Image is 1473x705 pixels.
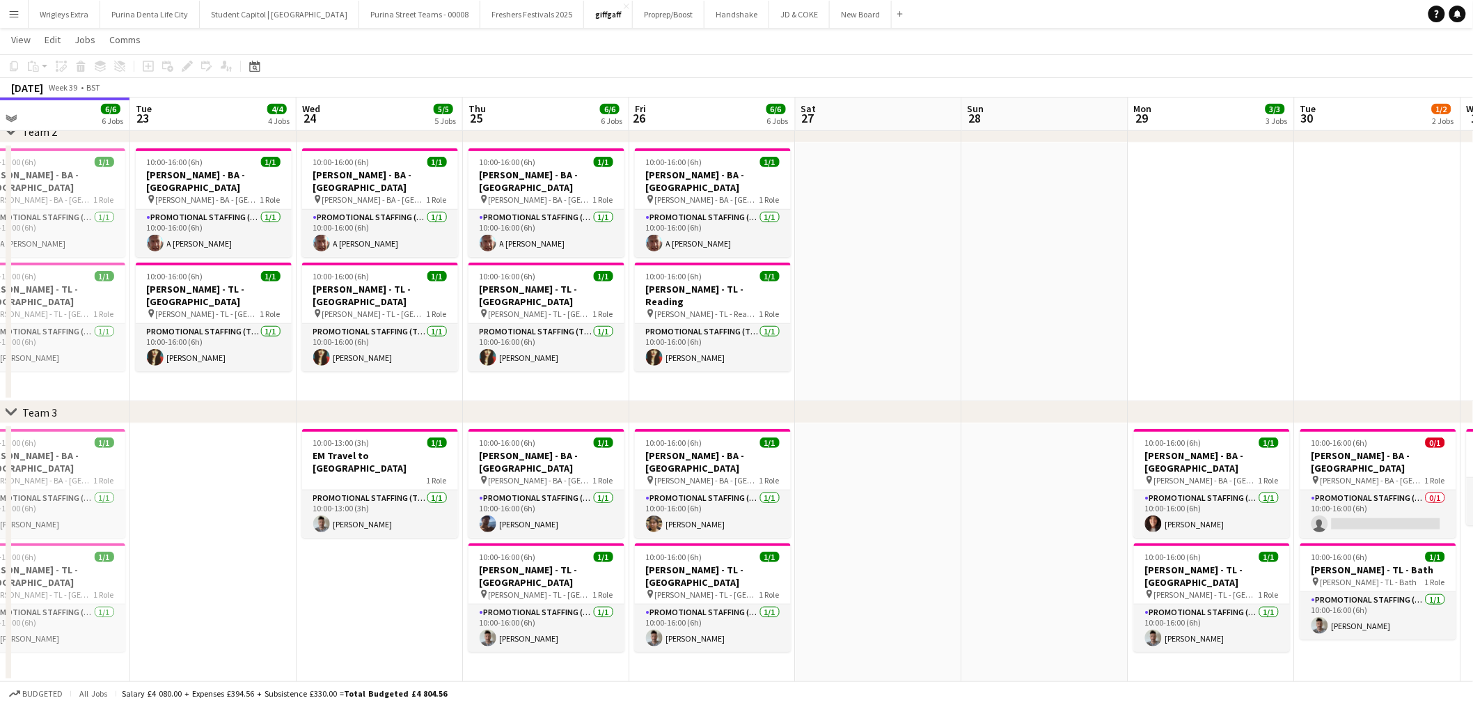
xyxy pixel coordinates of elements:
[77,688,110,699] span: All jobs
[45,33,61,46] span: Edit
[6,31,36,49] a: View
[11,33,31,46] span: View
[69,31,101,49] a: Jobs
[100,1,200,28] button: Purina Denta Life City
[584,1,633,28] button: giffgaff
[359,1,480,28] button: Purina Street Teams - 00008
[704,1,769,28] button: Handshake
[74,33,95,46] span: Jobs
[39,31,66,49] a: Edit
[86,82,100,93] div: BST
[22,405,57,419] div: Team 3
[633,1,704,28] button: Proprep/Boost
[22,125,57,139] div: Team 2
[109,33,141,46] span: Comms
[46,82,81,93] span: Week 39
[344,688,447,699] span: Total Budgeted £4 804.56
[769,1,830,28] button: JD & COKE
[830,1,892,28] button: New Board
[104,31,146,49] a: Comms
[11,81,43,95] div: [DATE]
[200,1,359,28] button: Student Capitol | [GEOGRAPHIC_DATA]
[29,1,100,28] button: Wrigleys Extra
[7,686,65,702] button: Budgeted
[480,1,584,28] button: Freshers Festivals 2025
[122,688,447,699] div: Salary £4 080.00 + Expenses £394.56 + Subsistence £330.00 =
[22,689,63,699] span: Budgeted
